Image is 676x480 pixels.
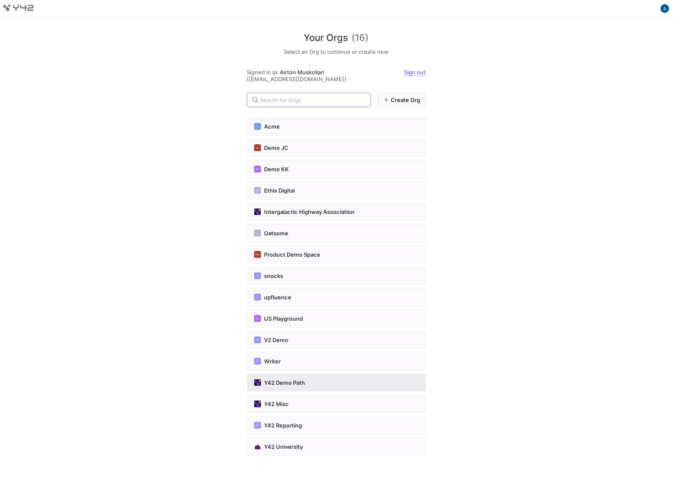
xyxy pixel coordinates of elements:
button: https://storage.googleapis.com/y42-prod-data-exchange/images/vCCDBKBpPOWhNnGtCnKjTyn5O4VX7gbmlOKt... [247,203,426,221]
button: Ssnocks [247,267,426,285]
span: upfluence [264,294,292,301]
button: WWriter [247,352,426,370]
button: https://lh3.googleusercontent.com/a/AATXAJyyGjhbEl7Z_5IO_MZVv7Koc9S-C6PkrQR59X_w=s96-c [660,3,670,14]
div: DJ [254,144,261,151]
span: US Playground [264,315,303,322]
div: O [254,230,261,237]
span: Your Orgs [304,31,348,45]
button: UPUS Playground [247,310,426,328]
span: Y42 University [264,443,303,450]
button: PDSProduct Demo Space [247,246,426,263]
button: EDEthix Digital [247,181,426,199]
div: UP [254,315,261,322]
div: A [254,123,261,130]
img: https://storage.googleapis.com/y42-prod-data-exchange/images/sNc8FPKbEAdPSCLovfjDPrW0cFagSgjvNwEd... [254,379,261,386]
span: Writer [264,358,281,365]
span: Acme [264,123,280,130]
div: W [254,358,261,365]
button: DJDemo JC [247,139,426,157]
span: Intergalactic Highway Association [264,208,355,215]
span: Y42 Misc [264,401,289,407]
span: (16) [352,31,369,45]
span: Y42 Reporting [264,422,302,429]
button: Uupfluence [247,288,426,306]
div: DK [254,166,261,173]
a: Sign out [404,69,426,76]
button: https://storage.googleapis.com/y42-prod-data-exchange/images/sNc8FPKbEAdPSCLovfjDPrW0cFagSgjvNwEd... [247,374,426,392]
span: Y42 Demo Path [264,379,305,386]
div: VD [254,337,261,343]
button: AAcme [247,117,426,135]
button: YRY42 Reporting [247,416,426,434]
span: Oatsome [264,230,289,237]
button: OOatsome [247,224,426,242]
span: Product Demo Space [264,251,321,258]
button: VDV2 Demo [247,331,426,349]
span: V2 Demo [264,337,289,343]
span: Demo JC [264,144,289,151]
button: DKDemo KK [247,160,426,178]
span: Ethix Digital [264,187,295,194]
span: ([EMAIL_ADDRESS][DOMAIN_NAME]) [247,76,347,82]
div: PDS [254,251,261,258]
span: Demo KK [264,166,289,173]
img: https://storage.googleapis.com/y42-prod-data-exchange/images/E4LAT4qaMCxLTOZoOQ32fao10ZFgsP4yJQ8S... [254,401,261,407]
span: Create Org [391,97,421,103]
button: https://storage.googleapis.com/y42-prod-data-exchange/images/E4LAT4qaMCxLTOZoOQ32fao10ZFgsP4yJQ8S... [247,395,426,413]
div: S [254,272,261,279]
div: YR [254,422,261,429]
a: Create Org [378,93,426,107]
div: ED [254,187,261,194]
h5: Select an Org to continue or create new [247,48,426,55]
span: snocks [264,272,284,279]
span: Airton Muskollari [280,69,325,76]
input: Search for Orgs [260,97,364,103]
div: U [254,294,261,301]
button: https://storage.googleapis.com/y42-prod-data-exchange/images/Qmmu4gaZdtStRPSB4PMz82MkPpDGKhLKrVpX... [247,438,426,456]
img: https://storage.googleapis.com/y42-prod-data-exchange/images/Qmmu4gaZdtStRPSB4PMz82MkPpDGKhLKrVpX... [254,443,261,450]
img: https://storage.googleapis.com/y42-prod-data-exchange/images/vCCDBKBpPOWhNnGtCnKjTyn5O4VX7gbmlOKt... [254,208,261,215]
span: Signed in as [247,69,279,76]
